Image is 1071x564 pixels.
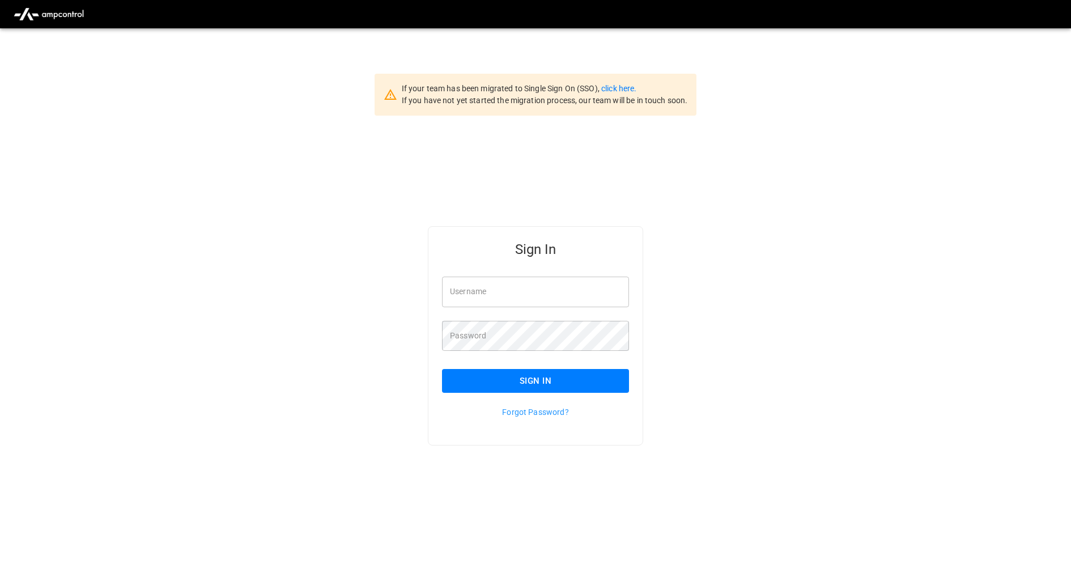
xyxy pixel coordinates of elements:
[442,240,629,258] h5: Sign In
[402,84,601,93] span: If your team has been migrated to Single Sign On (SSO),
[442,406,629,418] p: Forgot Password?
[402,96,688,105] span: If you have not yet started the migration process, our team will be in touch soon.
[442,369,629,393] button: Sign In
[9,3,88,25] img: ampcontrol.io logo
[601,84,636,93] a: click here.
